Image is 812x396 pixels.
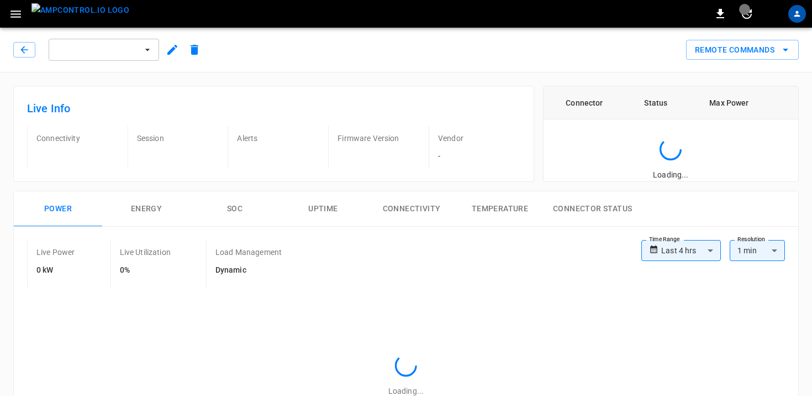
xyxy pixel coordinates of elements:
[687,86,772,119] th: Max Power
[31,3,129,17] img: ampcontrol.io logo
[367,191,456,227] button: Connectivity
[730,240,785,261] div: 1 min
[438,150,520,161] p: -
[237,133,319,144] p: Alerts
[215,264,282,277] h6: Dynamic
[27,100,520,117] h6: Live Info
[661,240,721,261] div: Last 4 hrs
[338,133,420,144] p: Firmware Version
[36,264,75,277] h6: 0 kW
[544,191,641,227] button: Connector Status
[388,387,424,395] span: Loading...
[120,247,171,258] p: Live Utilization
[737,235,765,244] label: Resolution
[738,5,756,23] button: set refresh interval
[137,133,219,144] p: Session
[544,86,798,119] table: connector table
[120,264,171,277] h6: 0%
[215,247,282,258] p: Load Management
[788,5,806,23] div: profile-icon
[544,86,626,119] th: Connector
[649,235,680,244] label: Time Range
[279,191,367,227] button: Uptime
[102,191,191,227] button: Energy
[191,191,279,227] button: SOC
[36,133,119,144] p: Connectivity
[438,133,520,144] p: Vendor
[686,40,799,60] div: remote commands options
[686,40,799,60] button: Remote Commands
[36,247,75,258] p: Live Power
[653,170,688,179] span: Loading...
[456,191,544,227] button: Temperature
[625,86,686,119] th: Status
[14,191,102,227] button: Power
